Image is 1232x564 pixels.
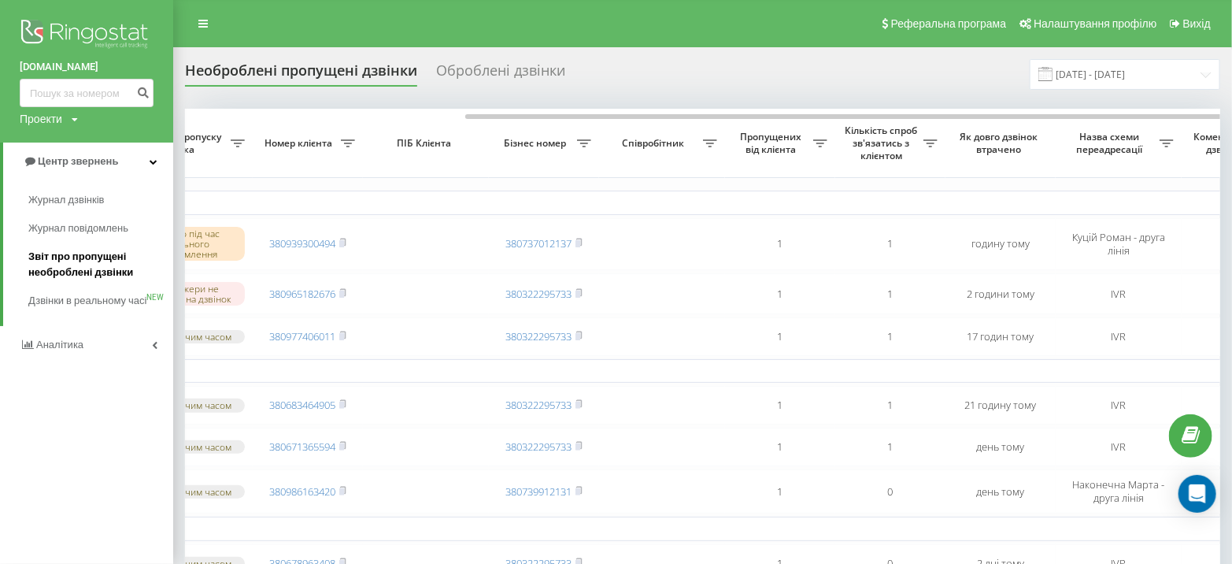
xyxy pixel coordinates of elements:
td: IVR [1056,386,1182,425]
input: Пошук за номером [20,79,154,107]
td: 1 [835,218,945,270]
span: Назва схеми переадресації [1064,131,1160,155]
span: Журнал повідомлень [28,221,128,236]
div: Поза робочим часом [127,330,245,343]
span: Звіт про пропущені необроблені дзвінки [28,249,165,280]
td: IVR [1056,428,1182,466]
td: Наконечна Марта - друга лінія [1056,469,1182,514]
td: IVR [1056,273,1182,315]
div: Поза робочим часом [127,485,245,499]
span: Як довго дзвінок втрачено [958,131,1043,155]
div: Оброблені дзвінки [436,62,565,87]
a: 380683464905 [269,398,335,412]
span: Співробітник [607,137,703,150]
span: Вихід [1183,17,1211,30]
a: 380322295733 [505,398,572,412]
a: 380322295733 [505,287,572,301]
td: 1 [725,317,835,356]
td: Куцій Роман - друга лінія [1056,218,1182,270]
span: Бізнес номер [497,137,577,150]
td: IVR [1056,317,1182,356]
div: Проекти [20,111,62,127]
a: Центр звернень [3,143,173,180]
td: 17 годин тому [945,317,1056,356]
span: Дзвінки в реальному часі [28,293,146,309]
a: Звіт про пропущені необроблені дзвінки [28,243,173,287]
div: Необроблені пропущені дзвінки [185,62,417,87]
td: 1 [725,428,835,466]
td: 1 [725,386,835,425]
td: 1 [725,273,835,315]
a: 380322295733 [505,329,572,343]
td: 1 [725,218,835,270]
td: 1 [835,386,945,425]
td: день тому [945,469,1056,514]
div: Open Intercom Messenger [1178,475,1216,513]
td: день тому [945,428,1056,466]
span: Налаштування профілю [1034,17,1156,30]
a: [DOMAIN_NAME] [20,59,154,75]
td: 1 [725,469,835,514]
td: 1 [835,273,945,315]
span: Номер клієнта [261,137,341,150]
span: Кількість спроб зв'язатись з клієнтом [843,124,923,161]
a: 380322295733 [505,440,572,454]
span: Реферальна програма [891,17,1007,30]
a: Журнал дзвінків [28,186,173,214]
a: 380986163420 [269,484,335,499]
td: 1 [835,317,945,356]
a: 380977406011 [269,329,335,343]
td: 21 годину тому [945,386,1056,425]
span: Журнал дзвінків [28,192,104,208]
td: 1 [835,428,945,466]
td: годину тому [945,218,1056,270]
a: 380965182676 [269,287,335,301]
span: Центр звернень [38,155,118,167]
a: Журнал повідомлень [28,214,173,243]
td: 0 [835,469,945,514]
a: 380739912131 [505,484,572,499]
td: 2 години тому [945,273,1056,315]
a: 380671365594 [269,440,335,454]
a: 380737012137 [505,236,572,250]
a: Дзвінки в реальному часіNEW [28,287,173,315]
span: ПІБ Клієнта [376,137,475,150]
a: 380939300494 [269,236,335,250]
img: Ringostat logo [20,16,154,55]
div: Поза робочим часом [127,399,245,412]
span: Аналiтика [36,339,83,351]
div: Скинуто під час вітального повідомлення [127,227,245,262]
div: Менеджери не відповіли на дзвінок [127,282,245,306]
div: Поза робочим часом [127,440,245,454]
span: Пропущених від клієнта [733,131,813,155]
